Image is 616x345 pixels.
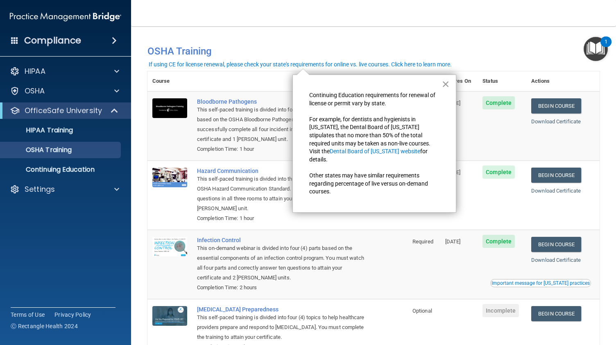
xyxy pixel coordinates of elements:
a: Begin Course [531,98,581,113]
th: Required [408,71,440,91]
span: Complete [482,166,515,179]
button: Read this if you are a dental practitioner in the state of CA [490,279,591,287]
span: Required [412,238,433,245]
button: Close [442,77,450,91]
p: Other states may have similar requirements regarding percentage of live versus on-demand courses. [309,172,439,196]
div: Completion Time: 1 hour [197,213,367,223]
p: Continuing Education [5,166,117,174]
th: Expires On [440,71,478,91]
a: Terms of Use [11,311,45,319]
div: Important message for [US_STATE] practices [491,281,590,286]
p: OfficeSafe University [25,106,102,116]
a: Begin Course [531,306,581,321]
span: Complete [482,96,515,109]
button: Open Resource Center, 1 new notification [584,37,608,61]
p: HIPAA [25,66,45,76]
a: Begin Course [531,168,581,183]
a: Dental Board of [US_STATE] website [330,148,420,154]
a: Download Certificate [531,257,581,263]
div: [MEDICAL_DATA] Preparedness [197,306,367,313]
div: Hazard Communication [197,168,367,174]
p: OSHA Training [5,146,72,154]
span: Optional [412,308,432,314]
a: Download Certificate [531,118,581,125]
p: Continuing Education requirements for renewal of license or permit vary by state. [309,91,439,107]
div: Completion Time: 1 hour [197,144,367,154]
span: [DATE] [445,238,461,245]
a: Download Certificate [531,188,581,194]
span: For example, for dentists and hygienists in [US_STATE], the Dental Board of [US_STATE] stipulates... [309,116,432,154]
div: Infection Control [197,237,367,243]
div: If using CE for license renewal, please check your state's requirements for online vs. live cours... [149,61,452,67]
a: Begin Course [531,237,581,252]
img: PMB logo [10,9,121,25]
div: This self-paced training is divided into three (3) rooms based on the OSHA Hazard Communication S... [197,174,367,213]
h4: Compliance [24,35,81,46]
span: for details. [309,148,429,163]
div: Bloodborne Pathogens [197,98,367,105]
div: This self-paced training is divided into four (4) exposure incidents based on the OSHA Bloodborne... [197,105,367,144]
a: Privacy Policy [54,311,91,319]
th: Status [478,71,526,91]
span: Incomplete [482,304,519,317]
p: OSHA [25,86,45,96]
div: This on-demand webinar is divided into four (4) parts based on the essential components of an inf... [197,243,367,283]
div: Completion Time: 2 hours [197,283,367,293]
h4: OSHA Training [147,45,600,57]
div: This self-paced training is divided into four (4) topics to help healthcare providers prepare and... [197,313,367,342]
div: OSHA Training Disclaimer [292,75,456,213]
span: Ⓒ Rectangle Health 2024 [11,322,78,330]
th: Course [147,71,192,91]
p: HIPAA Training [5,126,73,134]
p: Settings [25,184,55,194]
th: Actions [526,71,600,91]
div: 1 [605,42,607,52]
span: Complete [482,235,515,248]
